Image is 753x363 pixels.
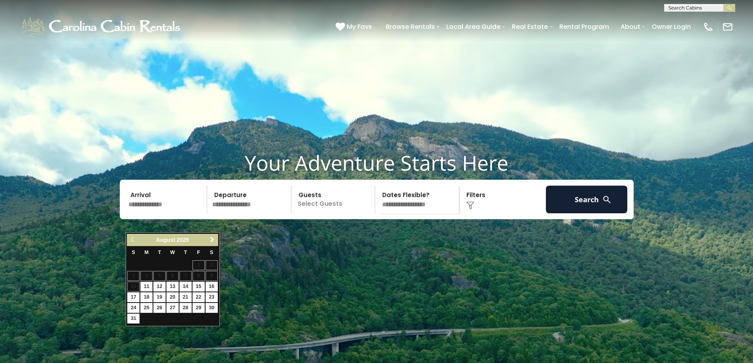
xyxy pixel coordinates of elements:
a: 20 [166,292,179,302]
a: About [617,20,644,34]
p: Select Guests [294,186,375,213]
a: Next [208,235,217,245]
a: 27 [166,303,179,313]
span: My Favs [347,22,372,32]
span: Next [209,237,215,243]
a: Real Estate [508,20,552,34]
a: 12 [153,282,166,292]
a: Browse Rentals [382,20,439,34]
img: search-regular-white.png [602,195,612,205]
a: 31 [127,314,140,324]
img: White-1-1-2.png [20,15,184,39]
a: 23 [206,292,218,302]
a: 22 [192,292,205,302]
a: 14 [179,282,192,292]
span: August [156,237,175,243]
a: 26 [153,303,166,313]
a: 28 [179,303,192,313]
img: mail-regular-white.png [722,21,733,32]
img: phone-regular-white.png [703,21,714,32]
span: Friday [197,250,200,255]
a: 13 [166,282,179,292]
button: Search [546,186,628,213]
h1: Your Adventure Starts Here [6,150,747,175]
span: Monday [144,250,149,255]
a: 19 [153,292,166,302]
a: 21 [179,292,192,302]
span: Tuesday [158,250,161,255]
a: 15 [192,282,205,292]
a: 11 [140,282,153,292]
span: 2025 [177,237,189,243]
span: Sunday [132,250,135,255]
a: Owner Login [648,20,695,34]
a: My Favs [336,22,374,32]
a: 16 [206,282,218,292]
img: filter--v1.png [466,201,474,209]
a: 18 [140,292,153,302]
a: 24 [127,303,140,313]
a: 17 [127,292,140,302]
span: Wednesday [170,250,175,255]
a: Local Area Guide [442,20,504,34]
span: Thursday [184,250,187,255]
a: Rental Program [555,20,613,34]
a: 29 [192,303,205,313]
a: 25 [140,303,153,313]
a: 30 [206,303,218,313]
span: Saturday [210,250,213,255]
